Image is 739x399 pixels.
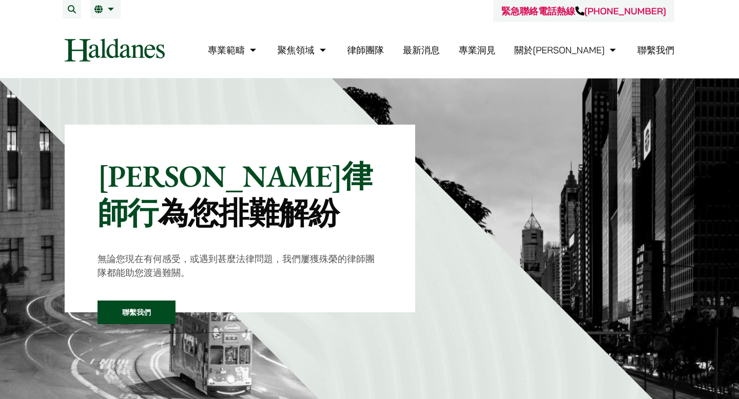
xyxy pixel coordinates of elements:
a: 最新消息 [403,44,440,56]
a: 專業範疇 [208,44,259,56]
mark: 為您排難解紛 [158,193,339,233]
a: 專業洞見 [459,44,496,56]
img: Logo of Haldanes [65,38,165,62]
a: 緊急聯絡電話熱線[PHONE_NUMBER] [501,5,666,17]
a: 聯繫我們 [98,301,176,324]
a: 聚焦領域 [278,44,328,56]
a: 繁 [94,5,116,13]
p: [PERSON_NAME]律師行 [98,157,382,231]
a: 聯繫我們 [637,44,674,56]
a: 關於何敦 [514,44,618,56]
a: 律師團隊 [347,44,384,56]
p: 無論您現在有何感受，或遇到甚麼法律問題，我們屢獲殊榮的律師團隊都能助您渡過難關。 [98,252,382,280]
